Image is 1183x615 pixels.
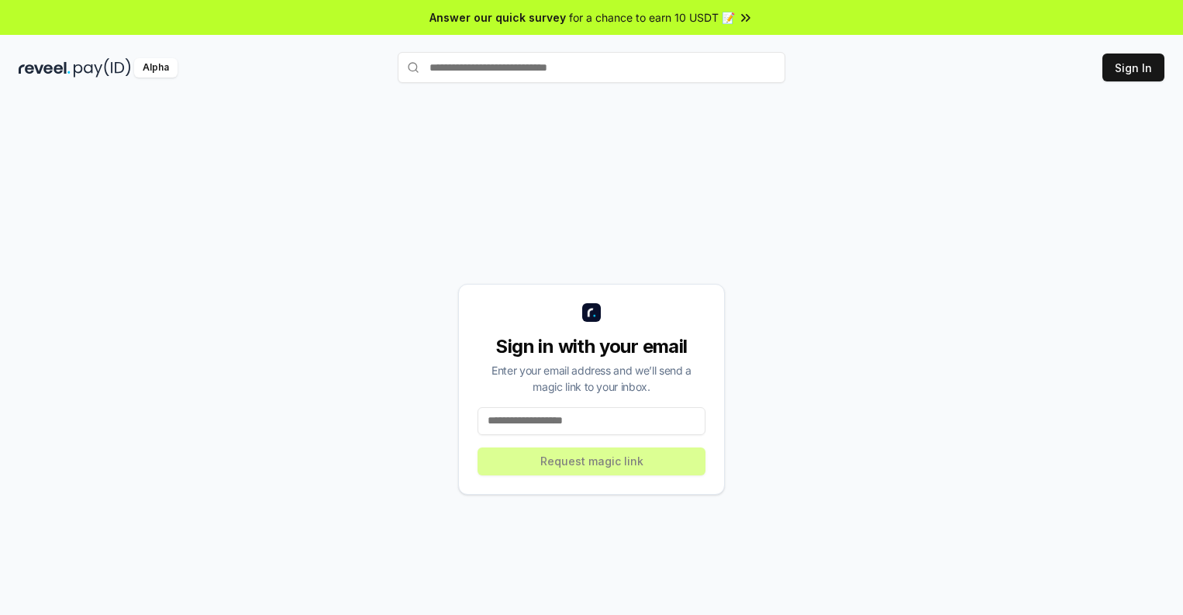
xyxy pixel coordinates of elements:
[134,58,178,78] div: Alpha
[429,9,566,26] span: Answer our quick survey
[19,58,71,78] img: reveel_dark
[1102,54,1164,81] button: Sign In
[478,334,705,359] div: Sign in with your email
[582,303,601,322] img: logo_small
[74,58,131,78] img: pay_id
[569,9,735,26] span: for a chance to earn 10 USDT 📝
[478,362,705,395] div: Enter your email address and we’ll send a magic link to your inbox.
